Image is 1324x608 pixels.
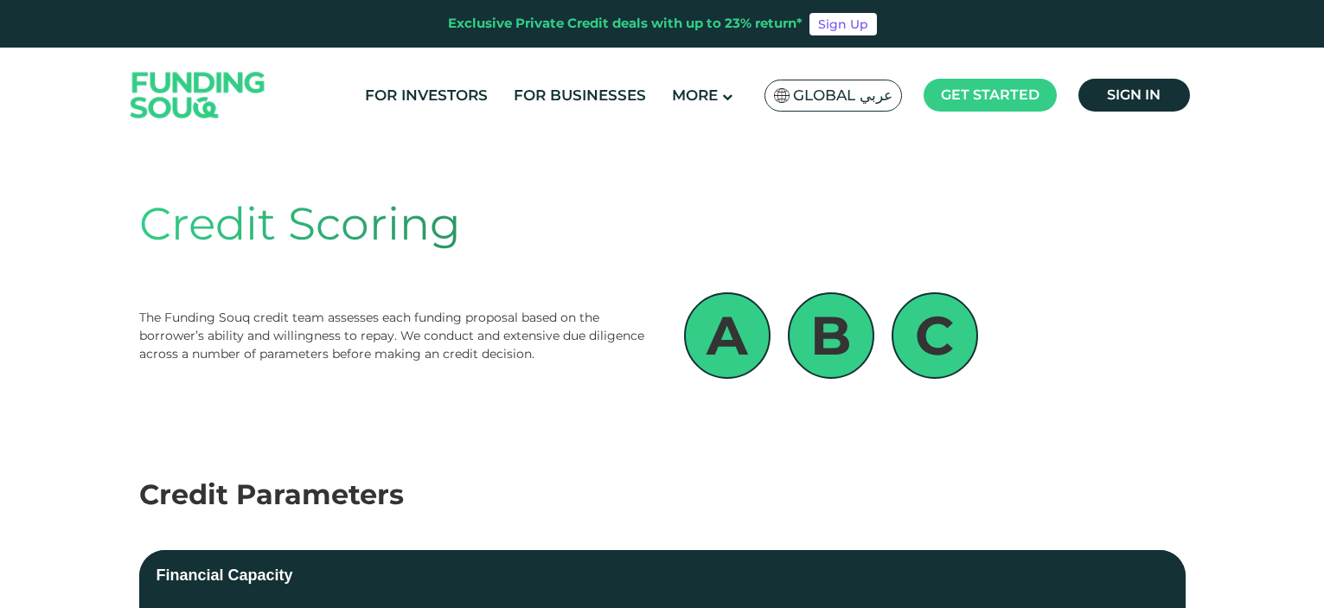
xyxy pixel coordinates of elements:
[892,292,978,379] div: C
[113,52,283,139] img: Logo
[1078,79,1190,112] a: Sign in
[793,86,892,106] span: Global عربي
[157,564,293,587] div: Financial Capacity
[139,309,649,363] div: The Funding Souq credit team assesses each funding proposal based on the borrower’s ability and w...
[139,190,1186,258] div: Credit Scoring
[941,86,1039,103] span: Get started
[139,474,1186,515] div: Credit Parameters
[809,13,877,35] a: Sign Up
[448,14,803,34] div: Exclusive Private Credit deals with up to 23% return*
[672,86,718,104] span: More
[1107,86,1161,103] span: Sign in
[788,292,874,379] div: B
[361,81,492,110] a: For Investors
[774,88,790,103] img: SA Flag
[684,292,771,379] div: A
[509,81,650,110] a: For Businesses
